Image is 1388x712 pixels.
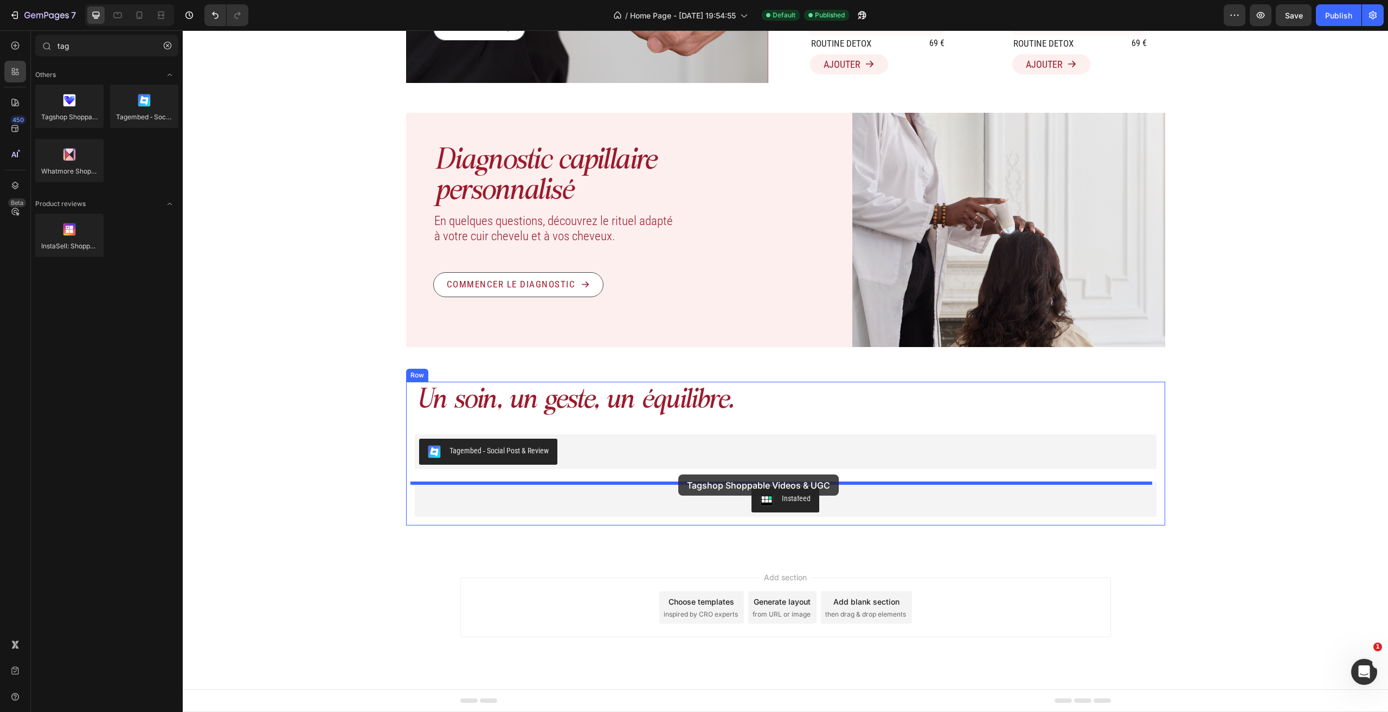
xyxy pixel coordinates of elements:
[161,195,178,213] span: Toggle open
[630,10,736,21] span: Home Page - [DATE] 19:54:55
[1325,10,1352,21] div: Publish
[1316,4,1361,26] button: Publish
[204,4,248,26] div: Undo/Redo
[35,70,56,80] span: Others
[71,9,76,22] p: 7
[161,66,178,84] span: Toggle open
[35,199,86,209] span: Product reviews
[1351,659,1377,685] iframe: Intercom live chat
[183,30,1388,712] iframe: Design area
[35,35,178,56] input: Search Shopify Apps
[773,10,795,20] span: Default
[1285,11,1303,20] span: Save
[1276,4,1312,26] button: Save
[4,4,81,26] button: 7
[10,116,26,124] div: 450
[1373,643,1382,651] span: 1
[8,198,26,207] div: Beta
[815,10,845,20] span: Published
[625,10,628,21] span: /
